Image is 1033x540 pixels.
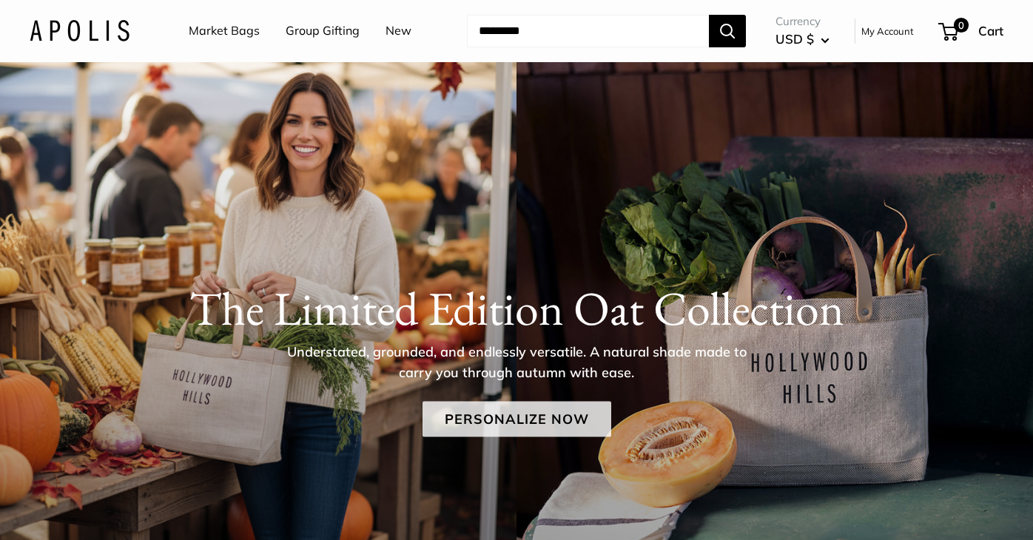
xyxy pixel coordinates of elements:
[709,15,746,47] button: Search
[940,19,1003,43] a: 0 Cart
[861,22,914,40] a: My Account
[30,20,129,41] img: Apolis
[286,20,360,42] a: Group Gifting
[467,15,709,47] input: Search...
[775,11,830,32] span: Currency
[775,27,830,51] button: USD $
[386,20,411,42] a: New
[30,280,1003,336] h1: The Limited Edition Oat Collection
[423,401,611,436] a: Personalize Now
[978,23,1003,38] span: Cart
[954,18,969,33] span: 0
[189,20,260,42] a: Market Bags
[276,341,757,382] p: Understated, grounded, and endlessly versatile. A natural shade made to carry you through autumn ...
[775,31,814,47] span: USD $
